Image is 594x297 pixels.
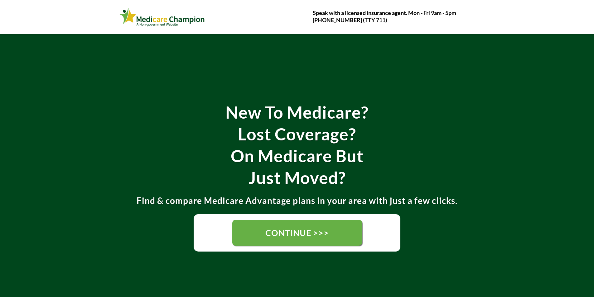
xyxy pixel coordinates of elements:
[232,220,362,246] a: CONTINUE >>>
[249,167,346,188] strong: Just Moved?
[231,146,364,166] strong: On Medicare But
[313,16,387,23] strong: [PHONE_NUMBER] (TTY 711)
[119,7,205,28] img: Webinar
[265,228,329,238] span: CONTINUE >>>
[313,9,456,16] strong: Speak with a licensed insurance agent. Mon - Fri 9am - 5pm
[137,195,457,206] strong: Find & compare Medicare Advantage plans in your area with just a few clicks.
[225,102,369,122] strong: New To Medicare?
[238,124,356,144] strong: Lost Coverage?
